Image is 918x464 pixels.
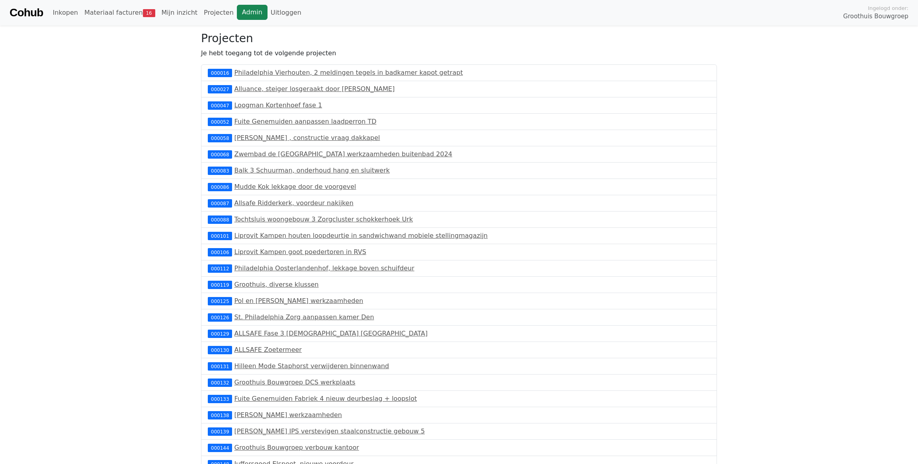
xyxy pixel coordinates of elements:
div: 000133 [208,395,232,403]
a: Cohub [10,3,43,22]
a: Mijn inzicht [158,5,201,21]
div: 000119 [208,281,232,289]
a: [PERSON_NAME] werkzaamheden [234,411,342,419]
a: Fuite Genemuiden Fabriek 4 nieuw deurbeslag + loopslot [234,395,417,402]
p: Je hebt toegang tot de volgende projecten [201,49,717,58]
a: Liprovit Kampen goot poedertoren in RVS [234,248,366,256]
a: [PERSON_NAME] , constructie vraag dakkapel [234,134,380,142]
span: Ingelogd onder: [868,4,908,12]
div: 000129 [208,330,232,338]
div: 000047 [208,101,232,109]
a: Philadelphia Oosterlandenhof, lekkage boven schuifdeur [234,264,414,272]
a: Groothuis, diverse klussen [234,281,319,288]
a: Pol en [PERSON_NAME] werkzaamheden [234,297,363,305]
a: Alluance, steiger losgeraakt door [PERSON_NAME] [234,85,395,93]
div: 000087 [208,199,232,207]
a: Hilleen Mode Staphorst verwijderen binnenwand [234,362,389,370]
div: 000132 [208,379,232,386]
div: 000088 [208,215,232,223]
div: 000086 [208,183,232,191]
div: 000106 [208,248,232,256]
div: 000027 [208,85,232,93]
a: ALLSAFE Fase 3 [DEMOGRAPHIC_DATA] [GEOGRAPHIC_DATA] [234,330,428,337]
a: Uitloggen [268,5,305,21]
a: St. Philadelphia Zorg aanpassen kamer Den [234,313,374,321]
div: 000068 [208,150,232,158]
h3: Projecten [201,32,717,45]
a: Tochtsluis woongebouw 3 Zorgcluster schokkerhoek Urk [234,215,413,223]
a: Admin [237,5,268,20]
a: Liprovit Kampen houten loopdeurtje in sandwichwand mobiele stellingmagazijn [234,232,488,239]
div: 000058 [208,134,232,142]
div: 000131 [208,362,232,370]
div: 000112 [208,264,232,272]
div: 000144 [208,444,232,452]
div: 000138 [208,411,232,419]
a: Projecten [201,5,237,21]
div: 000052 [208,118,232,126]
div: 000126 [208,313,232,321]
div: 000130 [208,346,232,354]
a: ALLSAFE Zoetermeer [234,346,302,353]
div: 000016 [208,69,232,77]
a: Balk 3 Schuurman, onderhoud hang en sluitwerk [234,167,390,174]
div: 000125 [208,297,232,305]
div: 000083 [208,167,232,175]
a: Materiaal facturen16 [81,5,158,21]
a: Zwembad de [GEOGRAPHIC_DATA] werkzaamheden buitenbad 2024 [234,150,453,158]
a: Philadelphia Vierhouten, 2 meldingen tegels in badkamer kapot getrapt [234,69,463,76]
a: Groothuis Bouwgroep verbouw kantoor [234,444,359,451]
span: Groothuis Bouwgroep [843,12,908,21]
a: Fuite Genemuiden aanpassen laadperron TD [234,118,377,125]
div: 000101 [208,232,232,240]
a: Mudde Kok lekkage door de voorgevel [234,183,356,190]
span: 16 [143,9,155,17]
a: Loogman Kortenhoef fase 1 [234,101,322,109]
a: Groothuis Bouwgroep DCS werkplaats [234,379,355,386]
a: Inkopen [49,5,81,21]
div: 000139 [208,427,232,435]
a: Allsafe Ridderkerk, voordeur nakijken [234,199,354,207]
a: [PERSON_NAME] IPS verstevigen staalconstructie gebouw 5 [234,427,425,435]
